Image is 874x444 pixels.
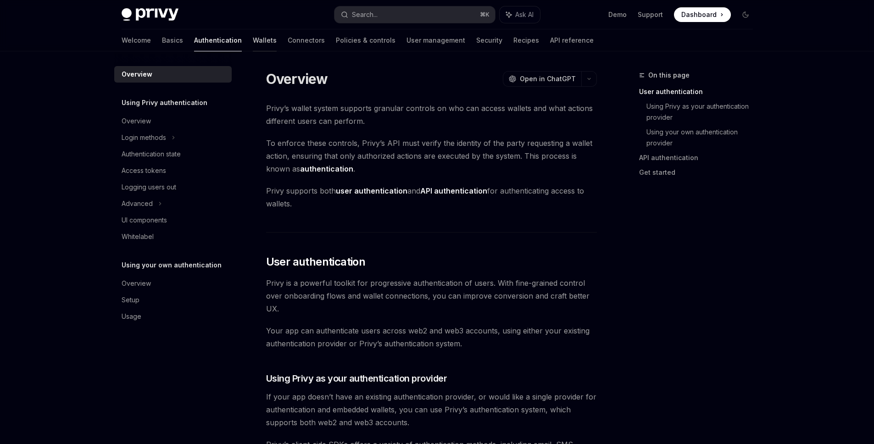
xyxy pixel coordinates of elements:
a: Wallets [253,29,277,51]
span: ⌘ K [480,11,490,18]
span: User authentication [266,255,366,269]
button: Open in ChatGPT [503,71,581,87]
img: dark logo [122,8,178,21]
div: Logging users out [122,182,176,193]
span: Privy supports both and for authenticating access to wallets. [266,184,597,210]
a: Using Privy as your authentication provider [646,99,760,125]
span: Using Privy as your authentication provider [266,372,447,385]
a: Security [476,29,502,51]
a: Basics [162,29,183,51]
span: If your app doesn’t have an existing authentication provider, or would like a single provider for... [266,390,597,429]
div: Advanced [122,198,153,209]
span: Privy’s wallet system supports granular controls on who can access wallets and what actions diffe... [266,102,597,128]
div: Login methods [122,132,166,143]
a: Demo [608,10,627,19]
span: Ask AI [515,10,534,19]
a: Logging users out [114,179,232,195]
button: Search...⌘K [334,6,495,23]
a: API reference [550,29,594,51]
a: Using your own authentication provider [646,125,760,150]
a: API authentication [639,150,760,165]
a: Usage [114,308,232,325]
h5: Using your own authentication [122,260,222,271]
a: Authentication [194,29,242,51]
div: Overview [122,116,151,127]
h5: Using Privy authentication [122,97,207,108]
div: Setup [122,294,139,305]
div: Whitelabel [122,231,154,242]
a: User management [406,29,465,51]
h1: Overview [266,71,328,87]
div: Overview [122,69,152,80]
strong: user authentication [336,186,407,195]
a: Authentication state [114,146,232,162]
a: UI components [114,212,232,228]
div: Access tokens [122,165,166,176]
div: Usage [122,311,141,322]
strong: API authentication [420,186,487,195]
span: Privy is a powerful toolkit for progressive authentication of users. With fine-grained control ov... [266,277,597,315]
a: Access tokens [114,162,232,179]
span: Open in ChatGPT [520,74,576,83]
a: Policies & controls [336,29,395,51]
a: Overview [114,113,232,129]
a: Overview [114,275,232,292]
a: Support [638,10,663,19]
a: Get started [639,165,760,180]
button: Ask AI [500,6,540,23]
a: Welcome [122,29,151,51]
a: Dashboard [674,7,731,22]
span: Dashboard [681,10,717,19]
div: Search... [352,9,378,20]
a: Connectors [288,29,325,51]
button: Toggle dark mode [738,7,753,22]
span: To enforce these controls, Privy’s API must verify the identity of the party requesting a wallet ... [266,137,597,175]
div: UI components [122,215,167,226]
a: Recipes [513,29,539,51]
a: Whitelabel [114,228,232,245]
a: Setup [114,292,232,308]
span: Your app can authenticate users across web2 and web3 accounts, using either your existing authent... [266,324,597,350]
a: Overview [114,66,232,83]
div: Authentication state [122,149,181,160]
div: Overview [122,278,151,289]
strong: authentication [300,164,353,173]
a: User authentication [639,84,760,99]
span: On this page [648,70,690,81]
